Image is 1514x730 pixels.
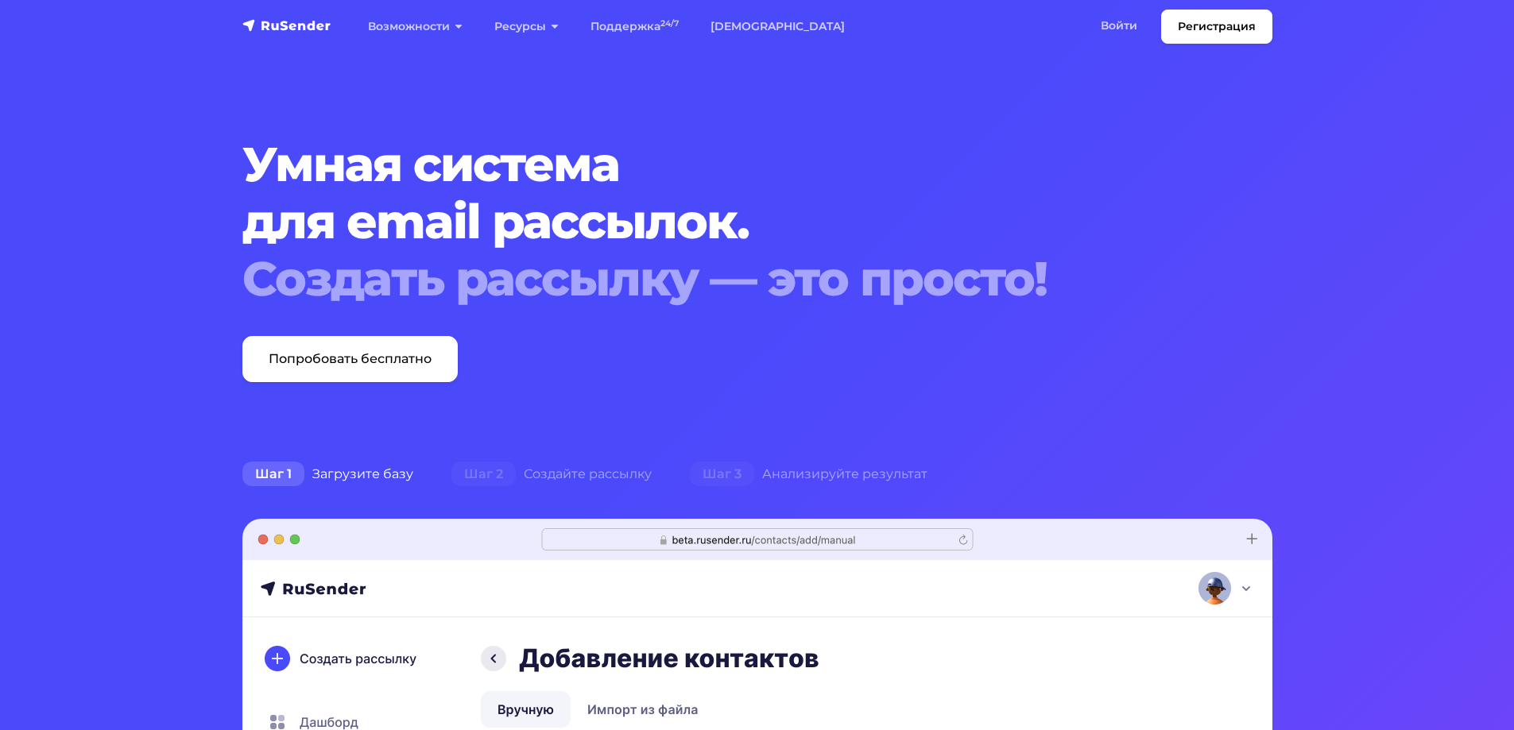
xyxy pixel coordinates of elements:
[242,250,1185,307] div: Создать рассылку — это просто!
[690,462,754,487] span: Шаг 3
[1085,10,1153,42] a: Войти
[223,458,432,490] div: Загрузите базу
[478,10,575,43] a: Ресурсы
[432,458,671,490] div: Создайте рассылку
[575,10,695,43] a: Поддержка24/7
[1161,10,1272,44] a: Регистрация
[242,17,331,33] img: RuSender
[242,462,304,487] span: Шаг 1
[695,10,861,43] a: [DEMOGRAPHIC_DATA]
[660,18,679,29] sup: 24/7
[242,336,458,382] a: Попробовать бесплатно
[242,136,1185,307] h1: Умная система для email рассылок.
[671,458,947,490] div: Анализируйте результат
[451,462,516,487] span: Шаг 2
[352,10,478,43] a: Возможности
